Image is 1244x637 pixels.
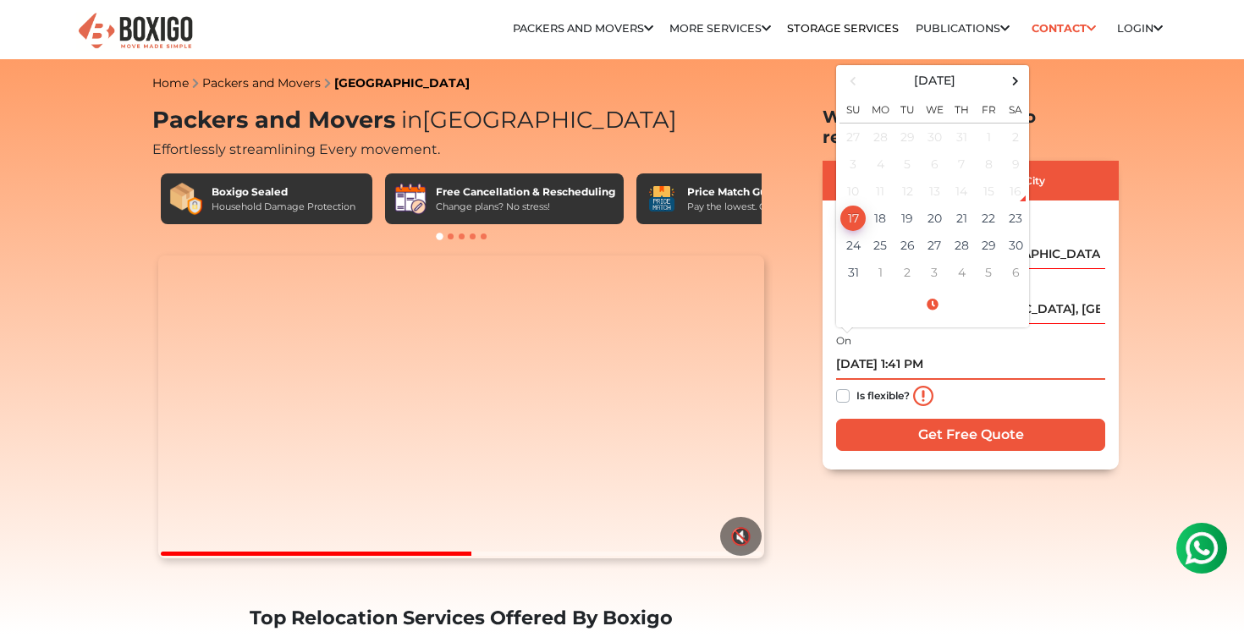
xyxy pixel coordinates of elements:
th: Fr [975,93,1002,124]
a: Contact [1026,15,1101,41]
h2: Top Relocation Services Offered By Boxigo [152,607,770,629]
input: Moving date [836,350,1105,380]
input: Get Free Quote [836,419,1105,451]
th: Sa [1002,93,1029,124]
a: [GEOGRAPHIC_DATA] [334,75,470,91]
th: Mo [867,93,894,124]
span: [GEOGRAPHIC_DATA] [395,106,677,134]
label: On [836,333,851,349]
img: Boxigo [76,11,195,52]
th: We [921,93,948,124]
th: Tu [894,93,921,124]
h2: Where are you going to relocate? [823,107,1119,147]
th: Select Month [867,69,1002,93]
a: Storage Services [787,22,899,35]
th: Th [948,93,975,124]
span: Effortlessly streamlining Every movement. [152,141,440,157]
a: Login [1117,22,1163,35]
video: Your browser does not support the video tag. [158,255,763,558]
div: Household Damage Protection [212,200,355,214]
div: Change plans? No stress! [436,200,615,214]
a: More services [669,22,771,35]
span: Previous Month [842,69,865,92]
a: Packers and Movers [202,75,321,91]
a: Packers and Movers [513,22,653,35]
img: Free Cancellation & Rescheduling [394,182,427,216]
a: Publications [916,22,1010,35]
a: Select Time [839,297,1026,312]
div: Pay the lowest. Guaranteed! [687,200,816,214]
button: 🔇 [720,517,762,556]
div: Price Match Guarantee [687,184,816,200]
label: Is flexible? [856,386,910,404]
th: Su [839,93,867,124]
img: info [913,386,933,406]
span: in [401,106,422,134]
img: Boxigo Sealed [169,182,203,216]
img: whatsapp-icon.svg [17,17,51,51]
a: Home [152,75,189,91]
div: Free Cancellation & Rescheduling [436,184,615,200]
div: Boxigo Sealed [212,184,355,200]
span: Next Month [1005,69,1027,92]
h1: Packers and Movers [152,107,770,135]
img: Price Match Guarantee [645,182,679,216]
div: 16 [1003,178,1028,204]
